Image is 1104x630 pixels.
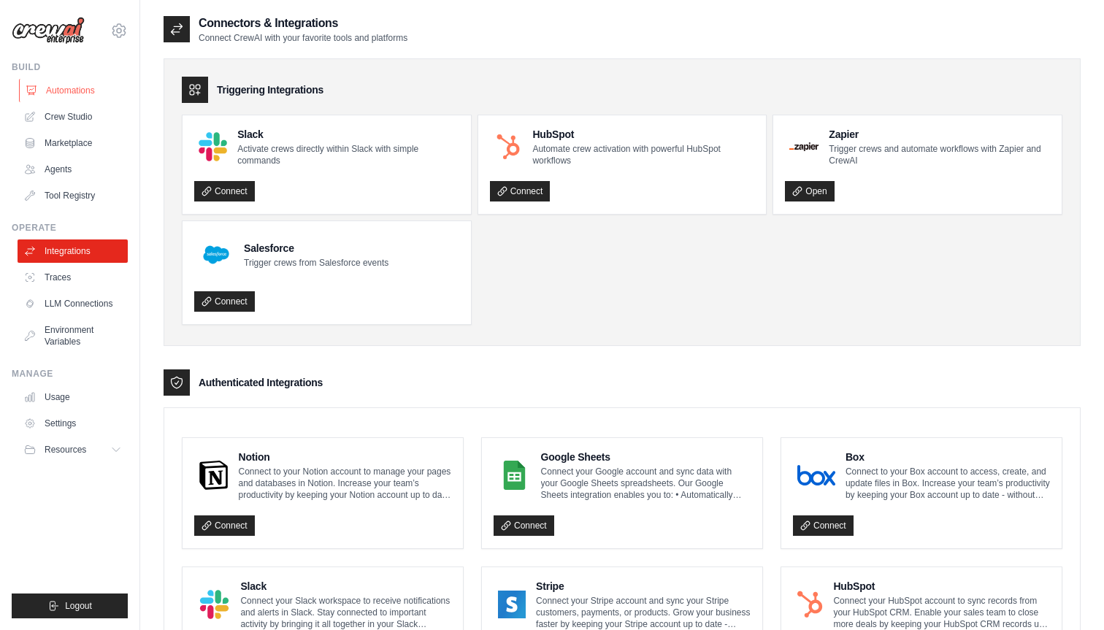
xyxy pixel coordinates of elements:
a: Settings [18,412,128,435]
img: Zapier Logo [789,142,819,151]
span: Logout [65,600,92,612]
a: Open [785,181,834,201]
p: Trigger crews from Salesforce events [244,257,388,269]
img: Box Logo [797,461,835,490]
h4: Zapier [829,127,1050,142]
img: Notion Logo [199,461,229,490]
h3: Authenticated Integrations [199,375,323,390]
a: Connect [194,181,255,201]
p: Connect your Slack workspace to receive notifications and alerts in Slack. Stay connected to impo... [240,595,451,630]
div: Operate [12,222,128,234]
a: Agents [18,158,128,181]
p: Activate crews directly within Slack with simple commands [237,143,459,166]
p: Connect CrewAI with your favorite tools and platforms [199,32,407,44]
p: Connect to your Notion account to manage your pages and databases in Notion. Increase your team’s... [239,466,451,501]
a: Environment Variables [18,318,128,353]
p: Connect your HubSpot account to sync records from your HubSpot CRM. Enable your sales team to clo... [833,595,1050,630]
a: Integrations [18,239,128,263]
a: Crew Studio [18,105,128,128]
p: Connect to your Box account to access, create, and update files in Box. Increase your team’s prod... [846,466,1050,501]
img: Stripe Logo [498,590,526,619]
a: Connect [494,515,554,536]
p: Connect your Stripe account and sync your Stripe customers, payments, or products. Grow your busi... [536,595,751,630]
div: Manage [12,368,128,380]
a: Tool Registry [18,184,128,207]
h4: HubSpot [833,579,1050,593]
h4: Slack [237,127,459,142]
span: Resources [45,444,86,456]
h4: Box [846,450,1050,464]
h4: HubSpot [532,127,754,142]
a: Connect [194,291,255,312]
a: Connect [793,515,854,536]
a: Usage [18,385,128,409]
h4: Stripe [536,579,751,593]
div: Build [12,61,128,73]
img: Google Sheets Logo [498,461,531,490]
h4: Google Sheets [541,450,751,464]
h4: Notion [239,450,451,464]
a: Connect [194,515,255,536]
h3: Triggering Integrations [217,82,323,97]
h4: Salesforce [244,241,388,256]
a: Traces [18,266,128,289]
h2: Connectors & Integrations [199,15,407,32]
p: Trigger crews and automate workflows with Zapier and CrewAI [829,143,1050,166]
a: Marketplace [18,131,128,155]
img: Slack Logo [199,132,227,161]
img: Salesforce Logo [199,237,234,272]
img: Slack Logo [199,590,230,619]
button: Resources [18,438,128,461]
a: Connect [490,181,551,201]
img: HubSpot Logo [797,590,823,619]
p: Automate crew activation with powerful HubSpot workflows [532,143,754,166]
p: Connect your Google account and sync data with your Google Sheets spreadsheets. Our Google Sheets... [541,466,751,501]
img: Logo [12,17,85,45]
a: LLM Connections [18,292,128,315]
h4: Slack [240,579,451,593]
img: HubSpot Logo [494,133,523,161]
a: Automations [19,79,129,102]
button: Logout [12,593,128,618]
